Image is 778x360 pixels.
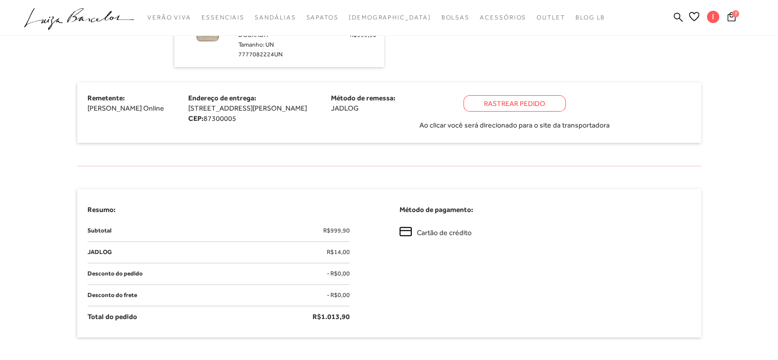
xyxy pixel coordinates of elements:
[87,94,125,102] span: Remetente:
[349,14,431,21] span: [DEMOGRAPHIC_DATA]
[349,8,431,27] a: noSubCategoriesText
[306,8,338,27] a: noSubCategoriesText
[330,270,350,277] span: R$0,00
[87,104,164,112] span: [PERSON_NAME] Online
[732,10,739,17] span: 7
[87,225,112,236] span: Subtotal
[327,291,329,299] span: -
[255,14,296,21] span: Sandálias
[441,14,470,21] span: Bolsas
[331,104,359,112] span: JADLOG
[188,104,307,112] span: [STREET_ADDRESS][PERSON_NAME]
[238,12,303,38] span: BOLSA PEQUENA ALÇA CORRENTE OMBRO DOURADA
[323,225,350,236] span: R$999,90
[87,247,112,258] span: JADLOG
[702,10,724,26] button: I
[204,114,236,122] span: 87300005
[707,11,719,23] span: I
[202,8,244,27] a: noSubCategoriesText
[202,14,244,21] span: Essenciais
[399,204,691,215] h4: Método de pagamento:
[87,268,143,279] span: Desconto do pedido
[313,311,350,322] span: R$1.013,90
[327,247,350,258] span: R$14,00
[537,8,565,27] a: noSubCategoriesText
[87,311,137,322] span: Total do pedido
[147,8,191,27] a: noSubCategoriesText
[441,8,470,27] a: noSubCategoriesText
[419,120,610,130] span: Ao clicar você será direcionado para o site da transportadora
[255,8,296,27] a: noSubCategoriesText
[327,270,329,277] span: -
[480,8,526,27] a: noSubCategoriesText
[147,14,191,21] span: Verão Viva
[87,204,379,215] h4: Resumo:
[350,31,376,38] span: R$999,90
[463,95,566,112] a: Rastrear Pedido
[575,14,605,21] span: BLOG LB
[480,14,526,21] span: Acessórios
[238,41,274,48] span: Tamanho: UN
[724,11,739,25] button: 7
[188,94,256,102] span: Endereço de entrega:
[537,14,565,21] span: Outlet
[238,51,282,58] span: 7777082224UN
[575,8,605,27] a: BLOG LB
[188,114,204,122] strong: CEP:
[87,290,137,301] span: Desconto do frete
[306,14,338,21] span: Sapatos
[417,227,472,238] span: Cartão de crédito
[331,94,395,102] span: Método de remessa:
[330,291,350,299] span: R$0,00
